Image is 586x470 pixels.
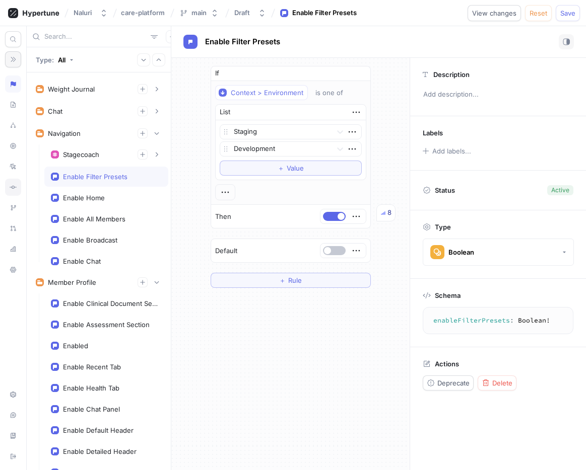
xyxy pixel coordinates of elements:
div: Enable Broadcast [63,236,117,244]
button: ＋Rule [211,273,371,288]
div: Naluri [74,9,92,17]
span: Save [560,10,575,16]
p: Labels [423,129,443,137]
div: Enable Recent Tab [63,363,121,371]
div: Boolean [448,248,474,257]
div: List [220,107,230,117]
div: Chat [48,107,62,115]
button: Deprecate [423,375,474,390]
span: ＋ [278,165,284,171]
p: If [215,68,219,79]
div: Logs [5,158,21,175]
p: Actions [435,360,459,368]
span: Delete [492,380,512,386]
div: Add labels... [432,148,471,154]
div: Schema [5,96,21,113]
div: Branches [5,199,21,216]
span: Reset [530,10,547,16]
div: Sign out [5,448,21,465]
button: Expand all [137,53,150,66]
button: Save [556,5,580,21]
button: Context > Environment [215,85,308,100]
p: Default [215,246,237,256]
p: Schema [435,291,461,299]
span: View changes [472,10,516,16]
div: Setup [5,386,21,403]
div: Preview [5,137,21,154]
div: Enable Chat Panel [63,405,120,413]
div: Settings [5,261,21,278]
p: Status [435,183,455,197]
div: Enable Filter Presets [63,173,127,181]
p: Type [435,223,451,231]
button: Draft [230,5,270,21]
div: 8 [387,208,392,218]
p: Then [215,212,231,222]
p: Type: [36,56,54,64]
button: Boolean [423,239,574,266]
div: Stagecoach [63,150,99,159]
button: Collapse all [152,53,165,66]
button: Delete [478,375,516,390]
div: Analytics [5,241,21,258]
button: main [175,5,223,21]
button: Type: All [32,51,77,68]
input: Search... [44,32,147,42]
div: Enable Health Tab [63,384,119,392]
button: is one of [311,85,358,100]
div: Context > Environment [231,89,303,97]
div: is one of [315,89,343,97]
span: care-platform [121,9,165,16]
div: Active [551,186,569,195]
div: Enable Chat [63,257,101,265]
button: Reset [525,5,552,21]
div: Pull requests [5,220,21,237]
div: All [58,56,66,64]
button: Naluri [70,5,112,21]
div: Diff [5,179,21,196]
div: Enabled [63,342,88,350]
div: Documentation [5,427,21,444]
div: Navigation [48,129,81,137]
div: Enable Clinical Document Section [63,299,158,307]
p: Add description... [419,86,577,103]
div: main [191,9,207,17]
span: Deprecate [437,380,470,386]
div: Enable Detailed Header [63,447,137,455]
button: ＋Value [220,161,362,176]
div: Member Profile [48,278,96,286]
div: Enable Filter Presets [292,8,357,18]
span: Enable Filter Presets [205,38,280,46]
div: Live chat [5,407,21,424]
div: Weight Journal [48,85,95,93]
span: Value [287,165,304,171]
div: Experiments [5,117,21,134]
div: Flags [5,75,21,93]
div: Enable Default Header [63,426,134,434]
button: Add labels... [419,144,474,158]
textarea: enableFilterPresets: Boolean! [427,311,569,330]
button: View changes [468,5,521,21]
span: ＋ [279,277,286,283]
div: Enable All Members [63,215,125,223]
div: Draft [234,9,250,17]
div: Enable Assessment Section [63,321,150,329]
div: Enable Home [63,194,105,202]
p: Description [433,70,470,79]
span: Rule [288,277,302,283]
